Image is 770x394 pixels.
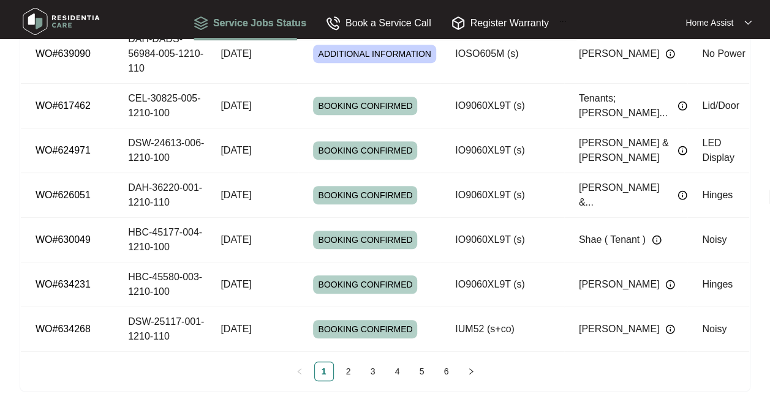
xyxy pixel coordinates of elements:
td: LED Display [687,128,749,173]
a: WO#626051 [36,190,91,200]
p: Home Assist [685,17,733,29]
td: IO9060XL9T (s) [440,262,564,307]
span: Shae ( Tenant ) [579,232,646,247]
li: 5 [412,362,432,381]
span: BOOKING CONFIRMED [313,141,417,160]
div: Book a Service Call [326,15,431,31]
td: Hinges [687,173,749,218]
span: BOOKING CONFIRMED [313,97,417,115]
img: Info icon [678,146,687,155]
img: Register Warranty icon [451,16,466,31]
span: [DATE] [221,279,251,289]
span: [DATE] [221,190,251,200]
td: Hinges [687,262,749,307]
img: dropdown arrow [744,20,752,26]
img: Service Jobs Status icon [194,16,208,31]
div: Service Jobs Status [194,15,306,31]
td: No Power [687,24,749,84]
td: HBC-45580-003-1210-100 [113,262,206,307]
span: [DATE] [221,234,251,245]
td: IO9060XL9T (s) [440,84,564,128]
td: IO9060XL9T (s) [440,173,564,218]
span: left [296,368,303,375]
td: CEL-30825-005-1210-100 [113,84,206,128]
td: DSW-24613-006-1210-100 [113,128,206,173]
span: [DATE] [221,48,251,59]
img: Book a Service Call icon [326,16,341,31]
span: BOOKING CONFIRMED [313,275,417,294]
img: Info icon [678,101,687,111]
li: 1 [314,362,334,381]
a: 3 [364,362,382,381]
a: 1 [315,362,333,381]
span: ellipsis [559,18,567,26]
img: residentia care logo [18,3,104,40]
button: left [290,362,309,381]
td: Lid/Door [687,84,749,128]
img: Info icon [652,235,662,245]
td: DAH-36220-001-1210-110 [113,173,206,218]
span: [PERSON_NAME] [579,277,660,292]
span: Tenants; [PERSON_NAME]... [579,91,672,121]
span: right [467,368,475,375]
a: WO#639090 [36,48,91,59]
li: Next Page [461,362,481,381]
img: Info icon [665,280,675,289]
span: ADDITIONAL INFORMATION [313,45,436,63]
td: Noisy [687,218,749,262]
td: DSW-25117-001-1210-110 [113,307,206,352]
button: right [461,362,481,381]
a: 2 [339,362,358,381]
button: ellipsis [549,5,576,40]
span: [DATE] [221,145,251,155]
a: WO#634231 [36,279,91,289]
span: [PERSON_NAME] & [PERSON_NAME] [579,136,672,165]
a: 5 [413,362,431,381]
td: IUM52 (s+co) [440,307,564,352]
td: HBC-45177-004-1210-100 [113,218,206,262]
div: Register Warranty [451,15,549,31]
img: Info icon [678,190,687,200]
a: WO#630049 [36,234,91,245]
span: BOOKING CONFIRMED [313,231,417,249]
span: [PERSON_NAME] [579,322,660,336]
td: IO9060XL9T (s) [440,218,564,262]
span: [PERSON_NAME] &... [579,180,672,210]
span: [PERSON_NAME] [579,46,660,61]
a: 6 [437,362,456,381]
a: 4 [388,362,407,381]
td: IO9060XL9T (s) [440,128,564,173]
td: DAH-DADS-56984-005-1210-110 [113,24,206,84]
a: WO#634268 [36,324,91,334]
span: BOOKING CONFIRMED [313,320,417,338]
td: IOSO605M (s) [440,24,564,84]
span: BOOKING CONFIRMED [313,186,417,204]
span: [DATE] [221,100,251,111]
a: WO#617462 [36,100,91,111]
li: 3 [363,362,383,381]
img: Info icon [665,49,675,59]
img: Info icon [665,324,675,334]
td: Noisy [687,307,749,352]
a: WO#624971 [36,145,91,155]
li: Previous Page [290,362,309,381]
span: [DATE] [221,324,251,334]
